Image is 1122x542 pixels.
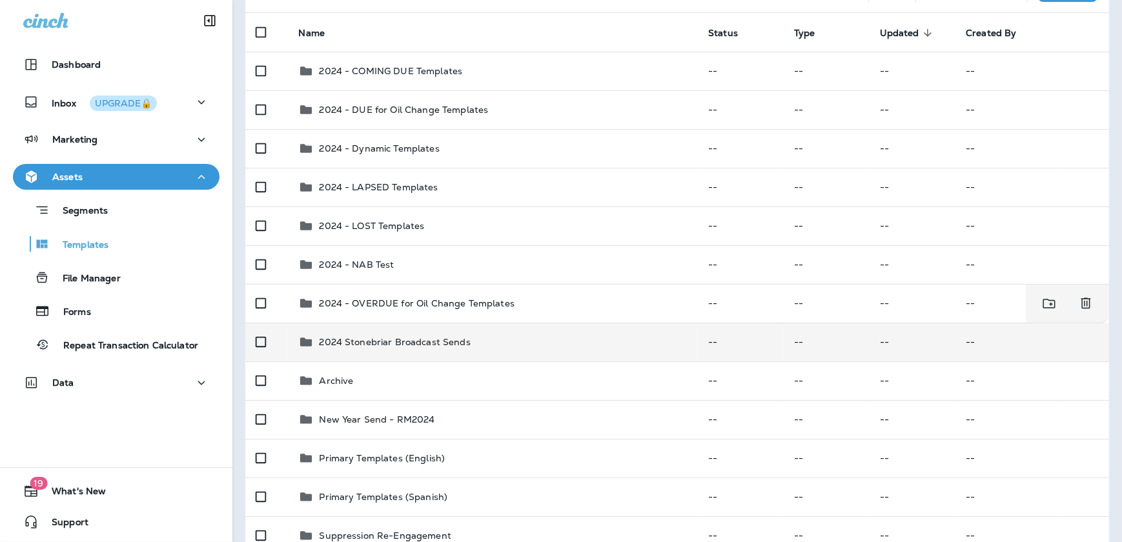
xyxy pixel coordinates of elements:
button: Templates [13,230,219,257]
td: -- [870,245,955,284]
td: -- [784,361,870,400]
td: -- [698,439,784,477]
span: Updated [880,27,936,39]
button: Repeat Transaction Calculator [13,331,219,358]
td: -- [784,245,870,284]
button: UPGRADE🔒 [90,95,157,111]
td: -- [784,52,870,90]
p: 2024 - LOST Templates [319,221,424,231]
td: -- [955,90,1109,129]
p: File Manager [50,273,121,285]
span: Support [39,517,88,532]
p: Assets [52,172,83,182]
td: -- [698,400,784,439]
td: -- [784,439,870,477]
td: -- [870,477,955,516]
button: Dashboard [13,52,219,77]
p: Suppression Re-Engagement [319,530,451,541]
p: Dashboard [52,59,101,70]
button: Support [13,509,219,535]
td: -- [784,168,870,206]
td: -- [698,323,784,361]
td: -- [870,323,955,361]
td: -- [698,168,784,206]
p: Inbox [52,95,157,109]
td: -- [870,168,955,206]
span: Name [298,27,342,39]
div: UPGRADE🔒 [95,99,152,108]
button: Delete [1073,290,1099,317]
p: Primary Templates (Spanish) [319,492,447,502]
td: -- [870,52,955,90]
td: -- [955,361,1109,400]
td: -- [784,323,870,361]
p: Archive [319,376,353,386]
button: Marketing [13,126,219,152]
td: -- [784,284,870,323]
td: -- [955,129,1109,168]
p: New Year Send - RM2024 [319,414,434,425]
p: 2024 - LAPSED Templates [319,182,438,192]
td: -- [870,284,955,323]
td: -- [784,129,870,168]
p: Marketing [52,134,97,145]
span: Type [794,27,832,39]
button: Collapse Sidebar [192,8,228,34]
td: -- [870,90,955,129]
span: Name [298,28,325,39]
td: -- [955,400,1109,439]
button: 19What's New [13,478,219,504]
p: Primary Templates (English) [319,453,445,463]
span: Status [708,28,738,39]
td: -- [955,245,1109,284]
td: -- [955,206,1109,245]
button: InboxUPGRADE🔒 [13,89,219,115]
td: -- [784,90,870,129]
p: 2024 Stonebriar Broadcast Sends [319,337,470,347]
td: -- [870,129,955,168]
td: -- [784,206,870,245]
td: -- [955,323,1109,361]
td: -- [955,168,1109,206]
span: Created By [966,28,1016,39]
td: -- [698,129,784,168]
td: -- [870,439,955,477]
td: -- [870,206,955,245]
p: 2024 - Dynamic Templates [319,143,439,154]
p: 2024 - COMING DUE Templates [319,66,462,76]
button: Data [13,370,219,396]
td: -- [698,361,784,400]
td: -- [955,439,1109,477]
span: What's New [39,486,106,501]
td: -- [698,245,784,284]
p: Repeat Transaction Calculator [50,340,198,352]
td: -- [870,361,955,400]
span: Status [708,27,755,39]
span: Created By [966,27,1033,39]
p: 2024 - NAB Test [319,259,394,270]
td: -- [955,52,1109,90]
p: Forms [50,306,91,319]
button: Segments [13,196,219,224]
td: -- [784,477,870,516]
span: 19 [30,477,47,490]
span: Type [794,28,815,39]
p: Data [52,377,74,388]
p: Segments [50,205,108,218]
td: -- [698,477,784,516]
td: -- [784,400,870,439]
p: 2024 - DUE for Oil Change Templates [319,105,488,115]
p: Templates [50,239,108,252]
button: Assets [13,164,219,190]
td: -- [698,52,784,90]
button: Move to folder [1036,290,1063,317]
td: -- [698,90,784,129]
span: Updated [880,28,919,39]
button: Forms [13,297,219,325]
td: -- [698,284,784,323]
p: 2024 - OVERDUE for Oil Change Templates [319,298,514,308]
td: -- [955,477,1109,516]
td: -- [870,400,955,439]
td: -- [698,206,784,245]
button: File Manager [13,264,219,291]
